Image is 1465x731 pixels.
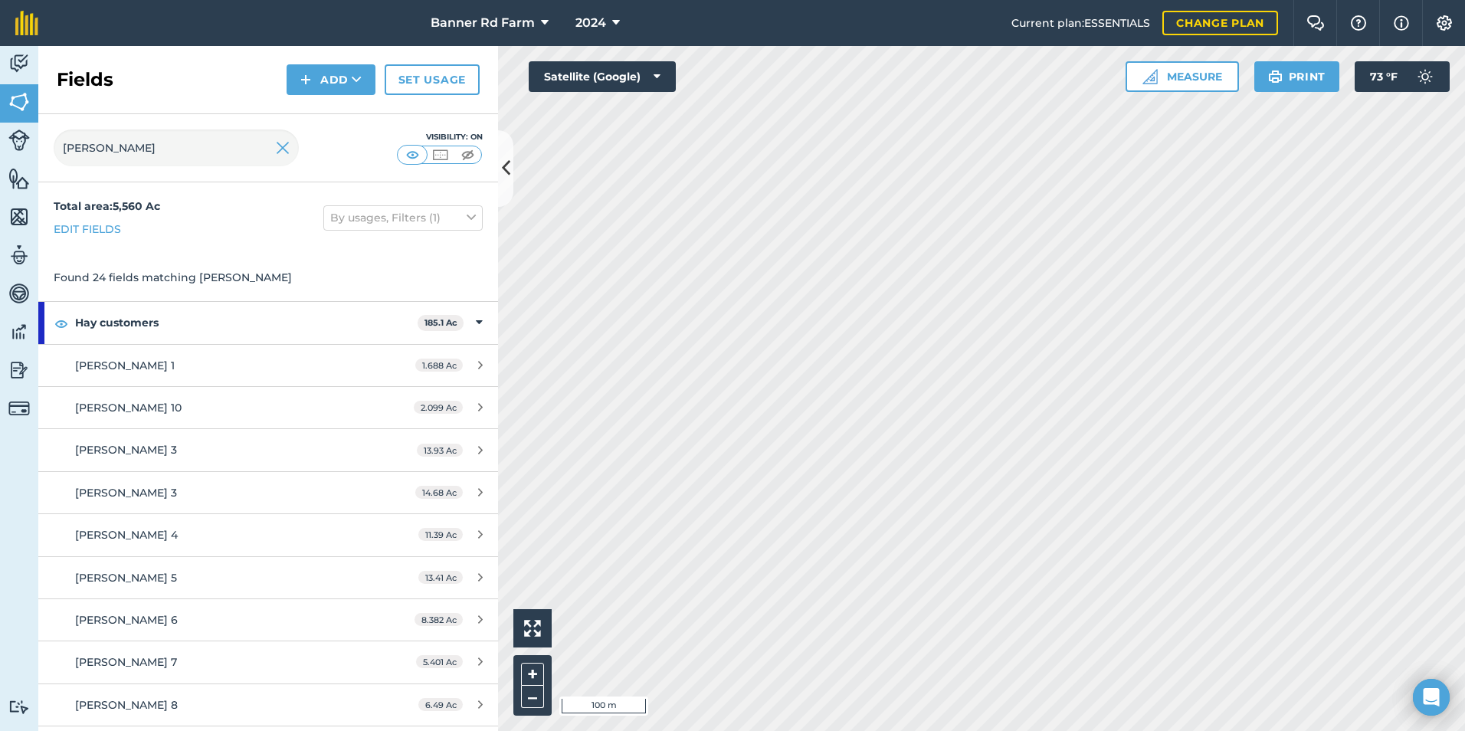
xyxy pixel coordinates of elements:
img: svg+xml;base64,PHN2ZyB4bWxucz0iaHR0cDovL3d3dy53My5vcmcvMjAwMC9zdmciIHdpZHRoPSI1MCIgaGVpZ2h0PSI0MC... [403,147,422,162]
img: svg+xml;base64,PD94bWwgdmVyc2lvbj0iMS4wIiBlbmNvZGluZz0idXRmLTgiPz4KPCEtLSBHZW5lcmF0b3I6IEFkb2JlIE... [8,700,30,714]
img: svg+xml;base64,PD94bWwgdmVyc2lvbj0iMS4wIiBlbmNvZGluZz0idXRmLTgiPz4KPCEtLSBHZW5lcmF0b3I6IEFkb2JlIE... [8,244,30,267]
span: 14.68 Ac [415,486,463,499]
div: Hay customers185.1 Ac [38,302,498,343]
img: svg+xml;base64,PD94bWwgdmVyc2lvbj0iMS4wIiBlbmNvZGluZz0idXRmLTgiPz4KPCEtLSBHZW5lcmF0b3I6IEFkb2JlIE... [8,320,30,343]
span: [PERSON_NAME] 3 [75,486,177,500]
a: [PERSON_NAME] 75.401 Ac [38,641,498,683]
span: [PERSON_NAME] 5 [75,571,177,585]
img: svg+xml;base64,PD94bWwgdmVyc2lvbj0iMS4wIiBlbmNvZGluZz0idXRmLTgiPz4KPCEtLSBHZW5lcmF0b3I6IEFkb2JlIE... [1410,61,1440,92]
span: 2024 [575,14,606,32]
img: svg+xml;base64,PHN2ZyB4bWxucz0iaHR0cDovL3d3dy53My5vcmcvMjAwMC9zdmciIHdpZHRoPSI1NiIgaGVpZ2h0PSI2MC... [8,205,30,228]
img: svg+xml;base64,PD94bWwgdmVyc2lvbj0iMS4wIiBlbmNvZGluZz0idXRmLTgiPz4KPCEtLSBHZW5lcmF0b3I6IEFkb2JlIE... [8,129,30,151]
span: 13.93 Ac [417,444,463,457]
img: svg+xml;base64,PHN2ZyB4bWxucz0iaHR0cDovL3d3dy53My5vcmcvMjAwMC9zdmciIHdpZHRoPSI1MCIgaGVpZ2h0PSI0MC... [458,147,477,162]
img: Ruler icon [1142,69,1158,84]
span: 8.382 Ac [415,613,463,626]
a: Set usage [385,64,480,95]
span: 2.099 Ac [414,401,463,414]
a: [PERSON_NAME] 68.382 Ac [38,599,498,641]
span: [PERSON_NAME] 10 [75,401,182,415]
strong: 185.1 Ac [424,317,457,328]
button: Satellite (Google) [529,61,676,92]
span: [PERSON_NAME] 7 [75,655,177,669]
img: svg+xml;base64,PHN2ZyB4bWxucz0iaHR0cDovL3d3dy53My5vcmcvMjAwMC9zdmciIHdpZHRoPSIxOCIgaGVpZ2h0PSIyNC... [54,314,68,333]
img: svg+xml;base64,PD94bWwgdmVyc2lvbj0iMS4wIiBlbmNvZGluZz0idXRmLTgiPz4KPCEtLSBHZW5lcmF0b3I6IEFkb2JlIE... [8,398,30,419]
img: svg+xml;base64,PHN2ZyB4bWxucz0iaHR0cDovL3d3dy53My5vcmcvMjAwMC9zdmciIHdpZHRoPSI1NiIgaGVpZ2h0PSI2MC... [8,167,30,190]
img: fieldmargin Logo [15,11,38,35]
span: 6.49 Ac [418,698,463,711]
a: Change plan [1162,11,1278,35]
img: svg+xml;base64,PHN2ZyB4bWxucz0iaHR0cDovL3d3dy53My5vcmcvMjAwMC9zdmciIHdpZHRoPSI1MCIgaGVpZ2h0PSI0MC... [431,147,450,162]
img: svg+xml;base64,PHN2ZyB4bWxucz0iaHR0cDovL3d3dy53My5vcmcvMjAwMC9zdmciIHdpZHRoPSI1NiIgaGVpZ2h0PSI2MC... [8,90,30,113]
button: 73 °F [1355,61,1450,92]
a: [PERSON_NAME] 314.68 Ac [38,472,498,513]
img: A question mark icon [1349,15,1368,31]
a: [PERSON_NAME] 86.49 Ac [38,684,498,726]
span: [PERSON_NAME] 6 [75,613,178,627]
div: Found 24 fields matching [PERSON_NAME] [38,254,498,301]
a: [PERSON_NAME] 313.93 Ac [38,429,498,470]
img: svg+xml;base64,PD94bWwgdmVyc2lvbj0iMS4wIiBlbmNvZGluZz0idXRmLTgiPz4KPCEtLSBHZW5lcmF0b3I6IEFkb2JlIE... [8,359,30,382]
img: svg+xml;base64,PHN2ZyB4bWxucz0iaHR0cDovL3d3dy53My5vcmcvMjAwMC9zdmciIHdpZHRoPSIxNCIgaGVpZ2h0PSIyNC... [300,70,311,89]
div: Open Intercom Messenger [1413,679,1450,716]
button: + [521,663,544,686]
strong: Total area : 5,560 Ac [54,199,160,213]
div: Visibility: On [397,131,483,143]
span: 1.688 Ac [415,359,463,372]
button: By usages, Filters (1) [323,205,483,230]
a: Edit fields [54,221,121,238]
img: Two speech bubbles overlapping with the left bubble in the forefront [1306,15,1325,31]
img: svg+xml;base64,PD94bWwgdmVyc2lvbj0iMS4wIiBlbmNvZGluZz0idXRmLTgiPz4KPCEtLSBHZW5lcmF0b3I6IEFkb2JlIE... [8,282,30,305]
span: [PERSON_NAME] 3 [75,443,177,457]
a: [PERSON_NAME] 11.688 Ac [38,345,498,386]
span: Current plan : ESSENTIALS [1011,15,1150,31]
button: – [521,686,544,708]
img: svg+xml;base64,PHN2ZyB4bWxucz0iaHR0cDovL3d3dy53My5vcmcvMjAwMC9zdmciIHdpZHRoPSIxOSIgaGVpZ2h0PSIyNC... [1268,67,1283,86]
button: Add [287,64,375,95]
span: 13.41 Ac [418,571,463,584]
span: [PERSON_NAME] 8 [75,698,178,712]
img: A cog icon [1435,15,1454,31]
img: svg+xml;base64,PHN2ZyB4bWxucz0iaHR0cDovL3d3dy53My5vcmcvMjAwMC9zdmciIHdpZHRoPSIxNyIgaGVpZ2h0PSIxNy... [1394,14,1409,32]
span: [PERSON_NAME] 1 [75,359,175,372]
span: 11.39 Ac [418,528,463,541]
img: Four arrows, one pointing top left, one top right, one bottom right and the last bottom left [524,620,541,637]
span: [PERSON_NAME] 4 [75,528,178,542]
a: [PERSON_NAME] 513.41 Ac [38,557,498,598]
img: svg+xml;base64,PHN2ZyB4bWxucz0iaHR0cDovL3d3dy53My5vcmcvMjAwMC9zdmciIHdpZHRoPSIyMiIgaGVpZ2h0PSIzMC... [276,139,290,157]
span: 73 ° F [1370,61,1398,92]
input: Search [54,129,299,166]
a: [PERSON_NAME] 411.39 Ac [38,514,498,556]
button: Print [1254,61,1340,92]
a: [PERSON_NAME] 102.099 Ac [38,387,498,428]
img: svg+xml;base64,PD94bWwgdmVyc2lvbj0iMS4wIiBlbmNvZGluZz0idXRmLTgiPz4KPCEtLSBHZW5lcmF0b3I6IEFkb2JlIE... [8,52,30,75]
h2: Fields [57,67,113,92]
button: Measure [1126,61,1239,92]
strong: Hay customers [75,302,418,343]
span: Banner Rd Farm [431,14,535,32]
span: 5.401 Ac [416,655,463,668]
